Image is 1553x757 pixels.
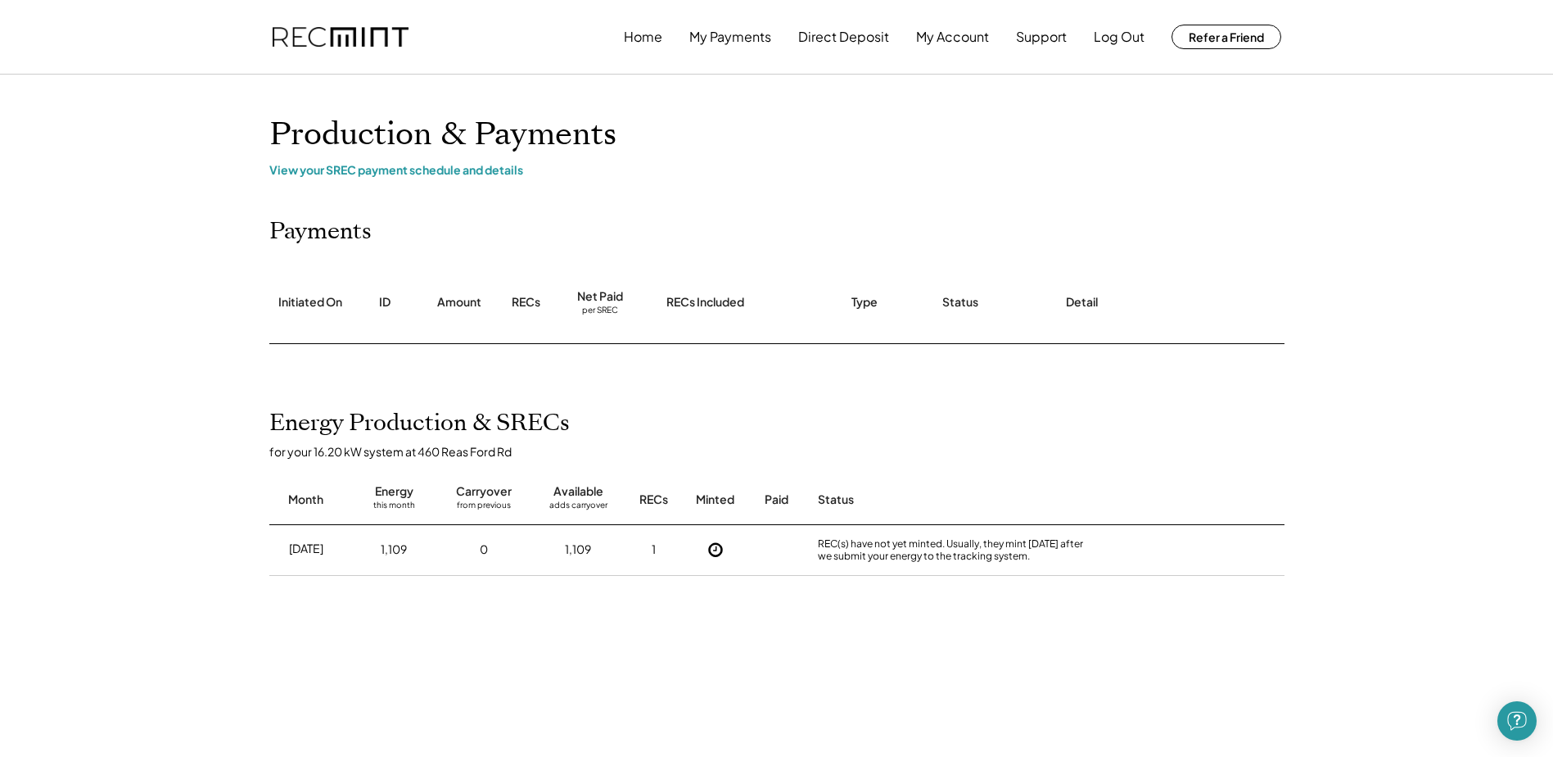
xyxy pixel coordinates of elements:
div: RECs [512,294,540,311]
div: Carryover [456,483,512,500]
div: Month [288,492,323,508]
div: Initiated On [278,294,342,311]
div: for your 16.20 kW system at 460 Reas Ford Rd [269,444,1301,459]
div: Amount [437,294,481,311]
div: Open Intercom Messenger [1497,701,1537,741]
button: Refer a Friend [1172,25,1281,49]
div: RECs [639,492,668,508]
button: Log Out [1094,20,1144,53]
div: this month [373,500,415,516]
div: RECs Included [666,294,744,311]
button: Support [1016,20,1067,53]
div: from previous [457,500,511,516]
button: My Account [916,20,989,53]
div: [DATE] [289,541,323,557]
div: View your SREC payment schedule and details [269,162,1284,177]
div: Available [553,483,603,500]
h2: Energy Production & SRECs [269,410,570,437]
button: Home [624,20,662,53]
button: Not Yet Minted [703,537,728,562]
button: Direct Deposit [798,20,889,53]
div: Detail [1066,294,1098,311]
div: Net Paid [577,288,623,305]
h2: Payments [269,218,372,246]
h1: Production & Payments [269,116,1284,154]
img: recmint-logotype%403x.png [273,27,409,48]
div: Type [851,294,878,311]
div: Energy [375,483,413,500]
div: 0 [480,542,488,558]
div: ID [379,294,391,311]
div: Paid [765,492,788,508]
div: Status [942,294,978,311]
div: 1,109 [381,542,407,558]
button: My Payments [689,20,771,53]
div: REC(s) have not yet minted. Usually, they mint [DATE] after we submit your energy to the tracking... [818,537,1096,563]
div: Minted [696,492,734,508]
div: Status [818,492,1096,508]
div: 1,109 [565,542,591,558]
div: 1 [652,542,656,558]
div: per SREC [582,305,618,317]
div: adds carryover [549,500,607,516]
